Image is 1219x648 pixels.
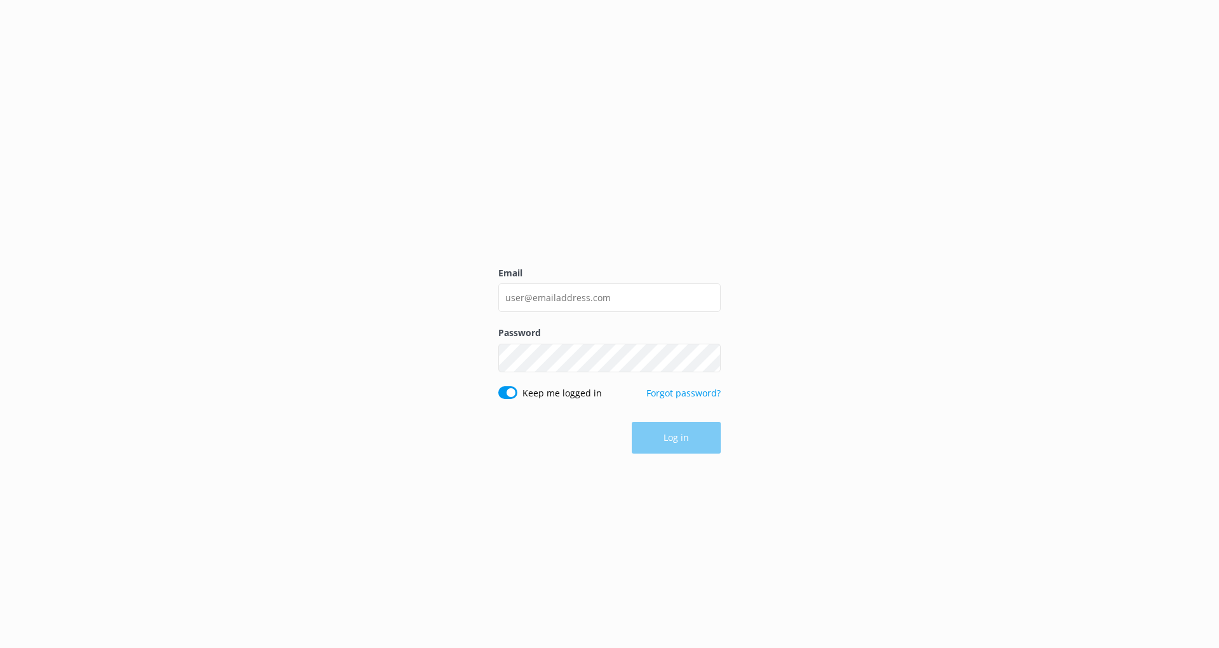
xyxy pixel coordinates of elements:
label: Password [498,326,721,340]
input: user@emailaddress.com [498,283,721,312]
label: Keep me logged in [522,386,602,400]
button: Show password [695,345,721,370]
a: Forgot password? [646,387,721,399]
label: Email [498,266,721,280]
